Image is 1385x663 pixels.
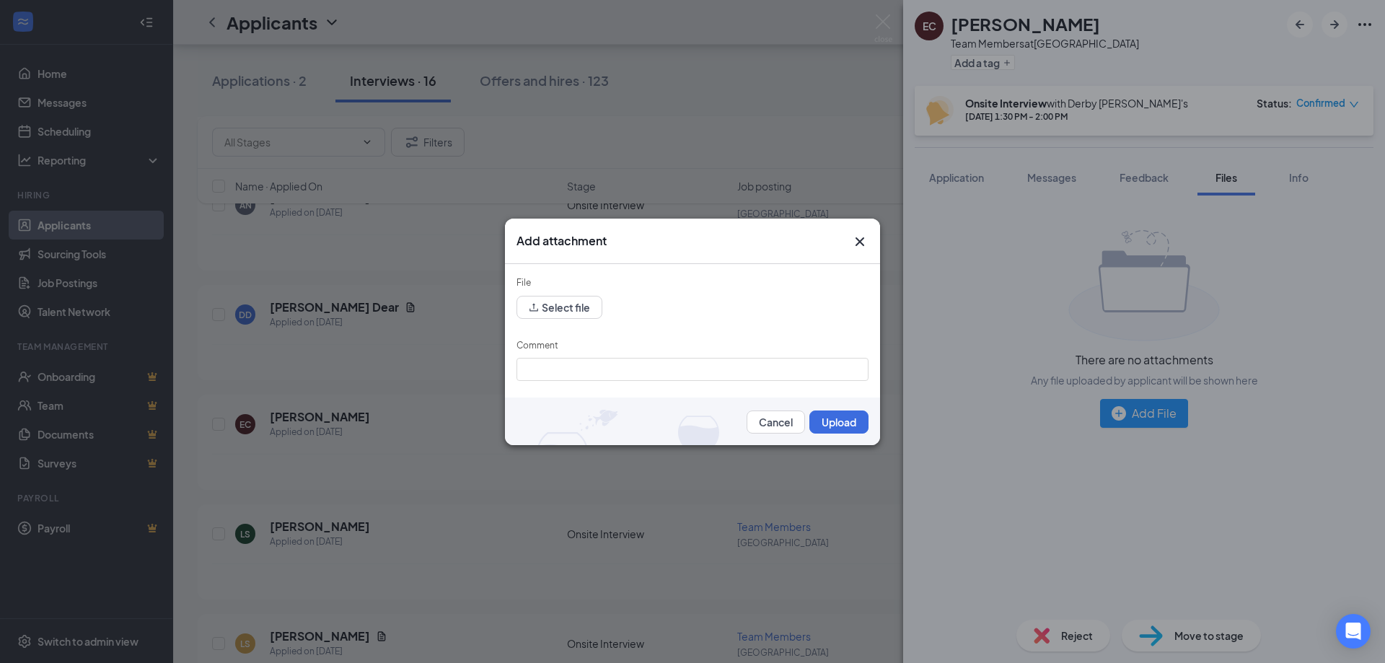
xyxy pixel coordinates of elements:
[851,233,869,250] button: Close
[809,410,869,433] button: Upload
[516,358,869,381] input: Comment
[516,277,531,288] label: File
[516,339,558,350] label: Comment
[1336,614,1371,649] div: Open Intercom Messenger
[747,410,805,433] button: Cancel
[516,303,602,314] span: upload Select file
[529,302,539,312] span: upload
[516,295,602,318] button: upload Select file
[516,233,607,249] h3: Add attachment
[851,233,869,250] svg: Cross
